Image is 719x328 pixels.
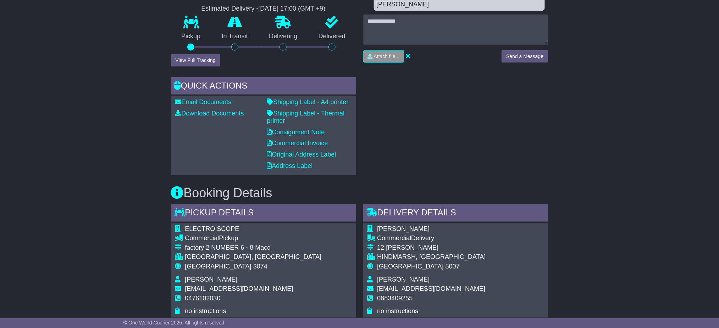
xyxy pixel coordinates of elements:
div: [GEOGRAPHIC_DATA], [GEOGRAPHIC_DATA] [185,254,322,261]
h3: Booking Details [171,186,548,200]
div: Estimated Delivery - [171,5,356,13]
span: [GEOGRAPHIC_DATA] [377,263,444,270]
p: In Transit [211,33,259,40]
span: [EMAIL_ADDRESS][DOMAIN_NAME] [377,285,486,293]
span: no instructions [185,308,226,315]
span: 0883409255 [377,295,413,302]
a: Address Label [267,162,313,169]
div: [DATE] 17:00 (GMT +9) [259,5,326,13]
a: Shipping Label - Thermal printer [267,110,345,125]
div: Pickup Details [171,204,356,224]
p: Delivering [259,33,308,40]
button: View Full Tracking [171,54,220,67]
p: Pickup [171,33,211,40]
div: Delivery [377,235,486,243]
span: 0476102030 [185,295,221,302]
div: Quick Actions [171,77,356,96]
span: 5007 [446,263,460,270]
span: Commercial [377,235,411,242]
a: Original Address Label [267,151,336,158]
p: Delivered [308,33,356,40]
span: [PERSON_NAME] [185,276,238,283]
span: [PERSON_NAME] [377,276,430,283]
span: ELECTRO SCOPE [185,226,239,233]
span: 3074 [253,263,267,270]
div: HINDMARSH, [GEOGRAPHIC_DATA] [377,254,486,261]
div: Delivery Details [363,204,548,224]
span: [GEOGRAPHIC_DATA] [185,263,251,270]
a: Consignment Note [267,129,325,136]
a: Commercial Invoice [267,140,328,147]
span: © One World Courier 2025. All rights reserved. [123,320,226,326]
span: [PERSON_NAME] [377,226,430,233]
button: Send a Message [502,50,548,63]
a: Download Documents [175,110,244,117]
a: Shipping Label - A4 printer [267,98,349,106]
div: 12 [PERSON_NAME] [377,244,486,252]
span: [EMAIL_ADDRESS][DOMAIN_NAME] [185,285,293,293]
a: Email Documents [175,98,232,106]
div: Pickup [185,235,322,243]
span: Commercial [185,235,219,242]
div: factory 2 NUMBER 6 - 8 Macq [185,244,322,252]
span: no instructions [377,308,419,315]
